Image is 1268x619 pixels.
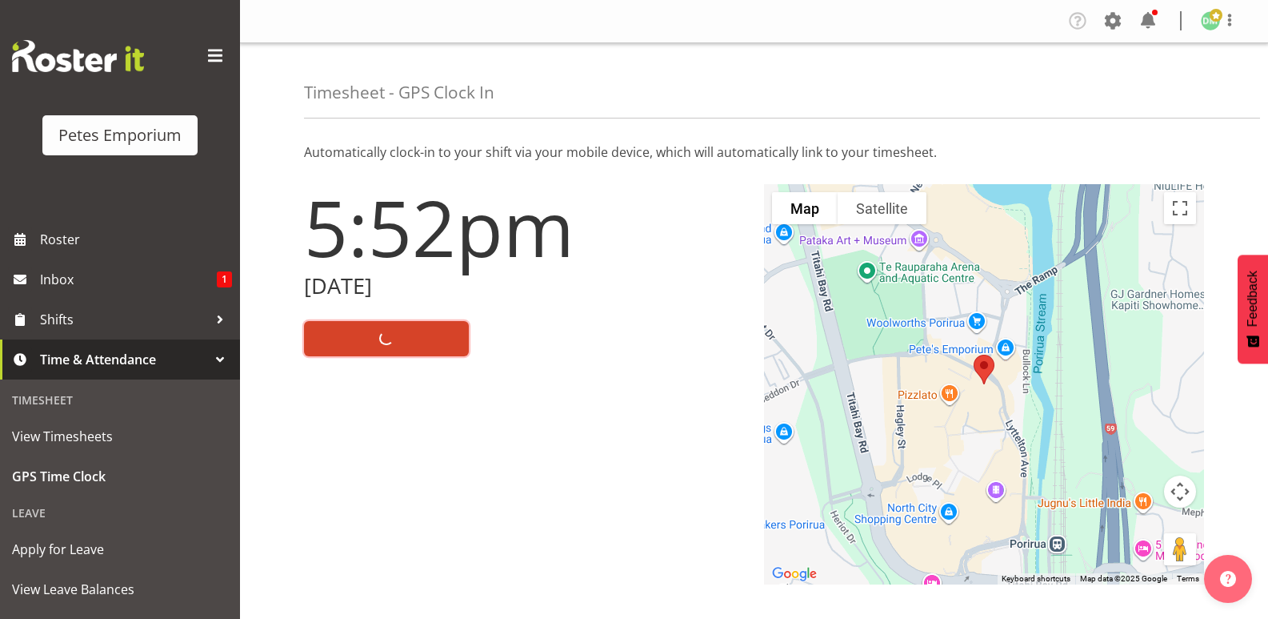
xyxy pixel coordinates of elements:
span: View Leave Balances [12,577,228,601]
span: View Timesheets [12,424,228,448]
a: View Timesheets [4,416,236,456]
button: Feedback - Show survey [1238,255,1268,364]
span: Map data ©2025 Google [1080,574,1167,583]
a: GPS Time Clock [4,456,236,496]
a: Apply for Leave [4,529,236,569]
h4: Timesheet - GPS Clock In [304,83,494,102]
span: Inbox [40,267,217,291]
div: Leave [4,496,236,529]
h2: [DATE] [304,274,745,299]
span: Apply for Leave [12,537,228,561]
a: Open this area in Google Maps (opens a new window) [768,564,821,585]
span: Shifts [40,307,208,332]
a: View Leave Balances [4,569,236,609]
span: Roster [40,227,232,251]
img: Rosterit website logo [12,40,144,72]
img: Google [768,564,821,585]
button: Drag Pegman onto the map to open Street View [1164,533,1196,565]
p: Automatically clock-in to your shift via your mobile device, which will automatically link to you... [304,143,1204,162]
button: Show satellite imagery [838,192,926,224]
button: Show street map [772,192,838,224]
div: Timesheet [4,384,236,416]
img: david-mcauley697.jpg [1201,11,1220,30]
h1: 5:52pm [304,184,745,271]
a: Terms (opens in new tab) [1177,574,1199,583]
span: GPS Time Clock [12,464,228,488]
span: Feedback [1246,271,1260,327]
span: 1 [217,271,232,287]
button: Map camera controls [1164,476,1196,508]
button: Toggle fullscreen view [1164,192,1196,224]
span: Time & Attendance [40,348,208,372]
button: Keyboard shortcuts [1002,573,1070,585]
div: Petes Emporium [58,123,182,147]
img: help-xxl-2.png [1220,571,1236,587]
